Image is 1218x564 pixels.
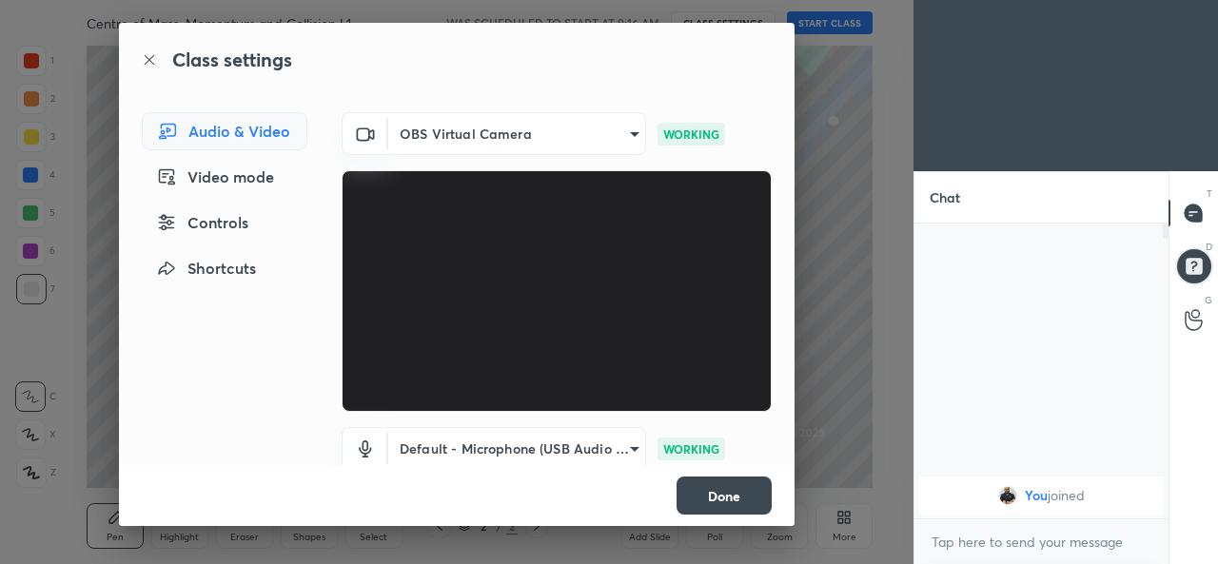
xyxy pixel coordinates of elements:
h2: Class settings [172,46,292,74]
div: OBS Virtual Camera [388,427,646,470]
img: 13743b0af8ac47088b4dc21eba1d392f.jpg [998,486,1017,505]
div: Shortcuts [142,249,307,287]
p: T [1207,186,1212,201]
div: Controls [142,204,307,242]
p: D [1206,240,1212,254]
div: grid [914,473,1169,518]
p: WORKING [663,126,719,143]
button: Done [677,476,772,515]
p: G [1205,293,1212,307]
div: OBS Virtual Camera [388,112,646,155]
div: Video mode [142,158,307,196]
span: joined [1048,488,1085,503]
span: You [1025,488,1048,503]
div: Audio & Video [142,112,307,150]
p: Chat [914,172,975,223]
p: WORKING [663,440,719,457]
